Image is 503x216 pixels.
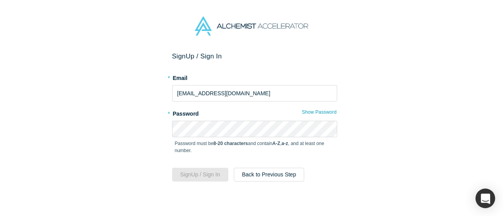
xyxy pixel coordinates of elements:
[195,16,308,36] img: Alchemist Accelerator Logo
[172,107,337,118] label: Password
[234,168,305,182] button: Back to Previous Step
[172,52,337,60] h2: Sign Up / Sign In
[272,141,280,146] strong: A-Z
[172,168,228,182] button: SignUp / Sign In
[172,71,337,82] label: Email
[213,141,248,146] strong: 8-20 characters
[281,141,288,146] strong: a-z
[175,140,334,154] p: Password must be and contain , , and at least one number.
[301,107,337,117] button: Show Password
